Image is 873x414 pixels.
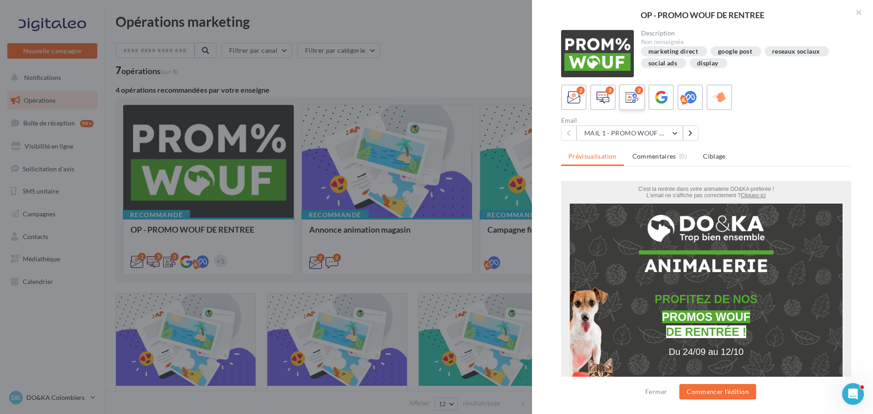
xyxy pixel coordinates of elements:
span: (0) [679,153,687,160]
div: 2 [577,86,585,95]
a: Cliquez-ici [180,11,205,18]
span: PROMOS WOUF [101,130,189,142]
span: PROFITEZ DE NOS [94,112,196,125]
button: MAIL 1 - PROMO WOUF RENTREE [577,125,683,141]
iframe: Intercom live chat [842,383,864,405]
button: Fermer [642,386,671,397]
button: Commencer l'édition [679,384,756,399]
span: Du 24/09 au 12/10 [108,166,183,176]
div: Non renseignée [641,38,844,46]
div: social ads [648,60,677,67]
a: J'EN PROFITE [120,205,170,213]
div: Email [561,117,702,124]
div: google post [718,48,752,55]
img: logo_doka_Animalerie_Horizontal_fond_transparent-4.png [18,32,272,98]
span: Commentaires [632,152,676,161]
span: L'email ne s'affiche pas correctement ? [85,11,180,18]
div: 2 [635,86,643,95]
div: Description [641,30,844,36]
div: 3 [606,86,614,95]
span: DE RENTRÉE ! [105,145,185,157]
span: C'est la rentrée dans votre animalerie DO&KA préférée ! [77,5,213,11]
div: marketing direct [648,48,698,55]
div: display [697,60,718,67]
div: reseaux sociaux [772,48,820,55]
span: Ciblage [703,152,725,160]
div: OP - PROMO WOUF DE RENTREE [547,11,858,19]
